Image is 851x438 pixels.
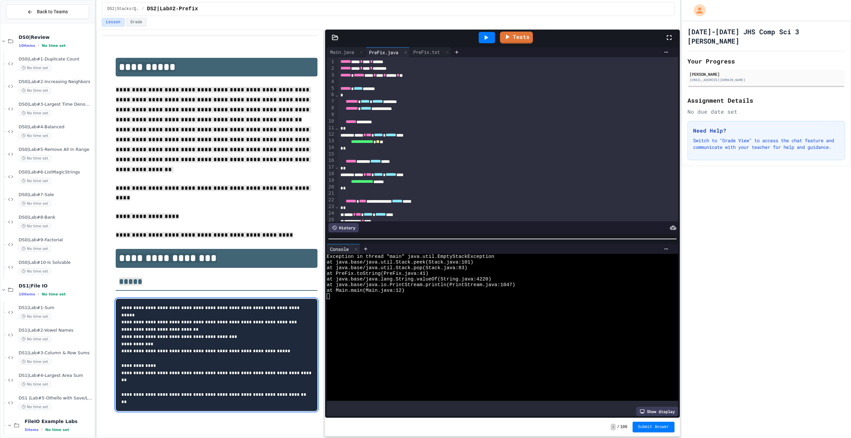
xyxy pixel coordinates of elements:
[327,78,335,85] div: 4
[327,184,335,190] div: 20
[19,169,93,175] span: DS0|Lab#6-ListMagicStrings
[693,127,839,135] h3: Need Help?
[19,34,93,40] span: DS0|Review
[19,305,93,311] span: DS1|Lab#1-Sum
[689,71,843,77] div: [PERSON_NAME]
[410,49,443,55] div: PreFix.txt
[19,246,51,252] span: No time set
[327,271,428,276] span: at PreFix.toString(PreFix.java:41)
[611,424,616,430] span: -
[41,427,43,432] span: •
[19,328,93,333] span: DS1|Lab#2-Vowel Names
[327,65,335,72] div: 2
[617,424,619,430] span: /
[126,18,147,27] button: Grade
[19,56,93,62] span: DS0|Lab#1-Duplicate Count
[107,6,139,12] span: DS2|Stacks/Queues
[620,424,627,430] span: 100
[327,276,491,282] span: at java.base/java.lang.String.valueOf(String.java:4220)
[102,18,125,27] button: Lesson
[335,92,338,97] span: Fold line
[19,124,93,130] span: DS0|Lab#4-Balanced
[687,56,845,66] h2: Your Progress
[19,313,51,320] span: No time set
[636,407,678,416] div: Show display
[6,5,89,19] button: Back to Teams
[687,27,845,46] h1: [DATE]-[DATE] JHS Comp Sci 3 [PERSON_NAME]
[19,292,35,296] span: 10 items
[327,254,494,260] span: Exception in thread "main" java.util.EmptyStackException
[327,144,335,151] div: 14
[327,85,335,92] div: 5
[42,44,66,48] span: No time set
[327,170,335,177] div: 18
[19,381,51,387] span: No time set
[45,428,69,432] span: No time set
[19,404,51,410] span: No time set
[19,260,93,266] span: DS0|Lab#10-Is Solvable
[142,6,144,12] span: /
[19,147,93,153] span: DS0|Lab#5-Remove All In Range
[327,217,335,223] div: 25
[327,58,335,65] div: 1
[37,8,68,15] span: Back to Teams
[335,125,338,130] span: Fold line
[366,49,402,56] div: PreFix.java
[19,215,93,220] span: DS0|Lab#8-Bank
[19,395,93,401] span: DS1 |Lab#5-Othello with Save/Load
[19,237,93,243] span: DS0|Lab#9-Factorial
[19,268,51,274] span: No time set
[19,283,93,289] span: DS1|File IO
[328,223,359,232] div: History
[19,44,35,48] span: 10 items
[327,288,405,293] span: at Main.main(Main.java:12)
[689,77,843,82] div: [EMAIL_ADDRESS][DOMAIN_NAME]
[19,373,93,379] span: DS1|Lab#4-Largest Area Sum
[823,411,844,431] iframe: chat widget
[327,72,335,78] div: 3
[327,151,335,158] div: 15
[327,138,335,144] div: 13
[19,200,51,207] span: No time set
[327,105,335,111] div: 8
[42,292,66,296] span: No time set
[38,291,39,297] span: •
[19,336,51,342] span: No time set
[147,5,198,13] span: DS2|Lab#2-Prefix
[327,210,335,217] div: 24
[19,359,51,365] span: No time set
[327,111,335,118] div: 9
[19,87,51,94] span: No time set
[687,108,845,116] div: No due date set
[335,164,338,169] span: Fold line
[19,178,51,184] span: No time set
[19,133,51,139] span: No time set
[327,265,467,271] span: at java.base/java.util.Stack.pop(Stack.java:83)
[327,282,515,288] span: at java.base/java.io.PrintStream.println(PrintStream.java:1047)
[638,424,669,430] span: Submit Answer
[19,192,93,198] span: DS0|Lab#7-Sale
[25,418,93,424] span: FileIO Example Labs
[327,91,335,98] div: 6
[366,47,410,57] div: PreFix.java
[327,246,352,253] div: Console
[327,125,335,131] div: 11
[19,110,51,116] span: No time set
[327,157,335,164] div: 16
[633,422,674,432] button: Submit Answer
[335,204,338,209] span: Fold line
[327,164,335,170] div: 17
[25,428,39,432] span: 5 items
[687,96,845,105] h2: Assignment Details
[19,350,93,356] span: DS1|Lab#3-Column & Row Sums
[327,49,357,55] div: Main.java
[19,155,51,162] span: No time set
[327,244,360,254] div: Console
[327,190,335,197] div: 21
[500,32,533,44] a: Tests
[19,223,51,229] span: No time set
[410,47,451,57] div: PreFix.txt
[327,131,335,138] div: 12
[327,177,335,184] div: 19
[38,43,39,48] span: •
